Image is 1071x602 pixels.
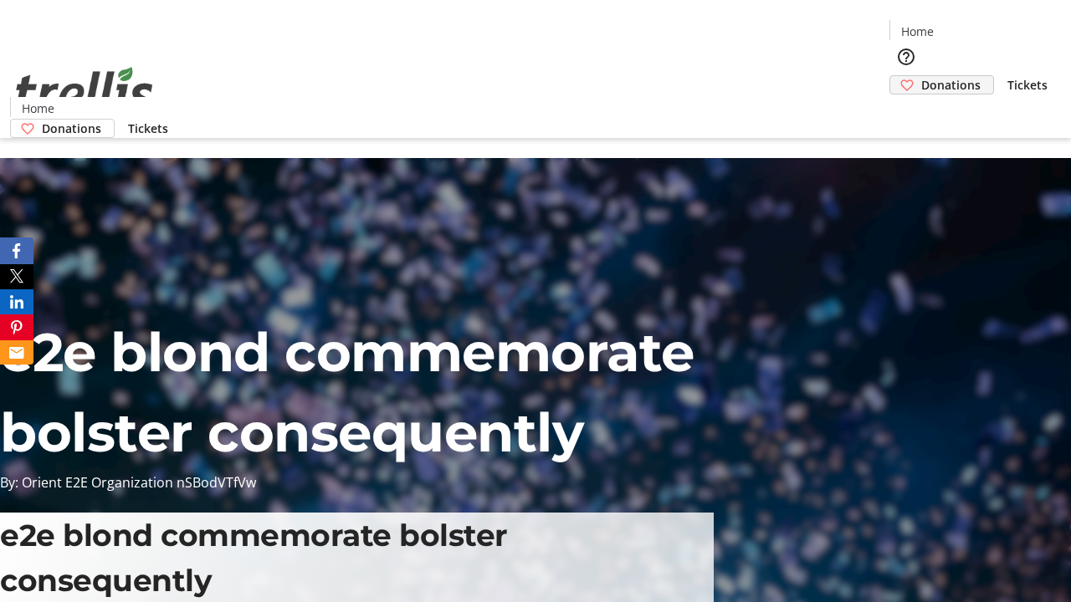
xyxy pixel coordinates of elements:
[889,94,923,128] button: Cart
[42,120,101,137] span: Donations
[994,76,1061,94] a: Tickets
[128,120,168,137] span: Tickets
[890,23,944,40] a: Home
[115,120,182,137] a: Tickets
[901,23,934,40] span: Home
[889,75,994,94] a: Donations
[1007,76,1048,94] span: Tickets
[889,40,923,74] button: Help
[10,48,159,132] img: Orient E2E Organization nSBodVTfVw's Logo
[11,99,64,117] a: Home
[22,99,54,117] span: Home
[10,119,115,138] a: Donations
[921,76,981,94] span: Donations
